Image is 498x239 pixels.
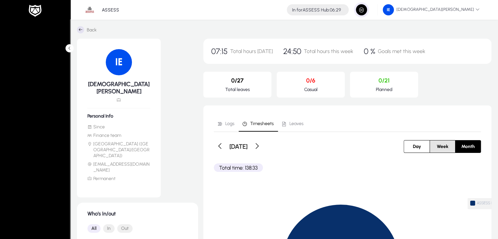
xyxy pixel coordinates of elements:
[214,116,239,132] a: Logs
[292,7,341,13] h4: ASSESS Hub
[209,77,266,84] p: 0/27
[87,222,188,235] mat-button-toggle-group: Font Style
[383,4,394,15] img: 104.png
[355,87,413,92] p: Planned
[230,143,248,150] h3: [DATE]
[250,121,274,126] span: Timesheets
[87,176,150,182] li: Permanent
[289,121,304,126] span: Leaves
[282,77,340,84] p: 0/6
[27,4,43,18] img: white-logo.png
[103,224,115,233] button: In
[211,46,228,56] span: 07:15
[455,140,481,153] button: Month
[378,48,425,54] span: Goals met this week
[87,113,150,119] h6: Personal Info
[87,81,150,95] h5: [DEMOGRAPHIC_DATA][PERSON_NAME]
[87,224,101,233] button: All
[430,140,455,153] button: Week
[77,26,97,33] a: Back
[83,4,96,16] img: 1.png
[409,140,425,153] span: Day
[292,7,303,13] span: In for
[282,87,340,92] p: Casual
[383,4,480,15] span: [DEMOGRAPHIC_DATA][PERSON_NAME]
[209,87,266,92] p: Total leaves
[329,7,330,13] span: :
[87,124,150,130] li: Since
[225,121,234,126] span: Logs
[117,224,133,233] button: Out
[304,48,353,54] span: Total hours this week
[239,116,278,132] a: Timesheets
[87,133,150,138] li: Finance team
[355,77,413,84] p: 0/21
[214,163,263,172] p: Total time: 138:33
[330,7,341,13] span: 06:29
[87,211,188,217] h1: Who's In/out
[364,46,375,56] span: 0 %
[404,140,430,153] button: Day
[87,161,150,173] li: [EMAIL_ADDRESS][DOMAIN_NAME]
[87,141,150,159] li: [GEOGRAPHIC_DATA] ([GEOGRAPHIC_DATA]/[GEOGRAPHIC_DATA])
[106,49,132,75] img: 104.png
[457,140,479,153] span: Month
[278,116,308,132] a: Leaves
[283,46,301,56] span: 24:50
[230,48,273,54] span: Total hours [DATE]
[378,4,485,16] button: [DEMOGRAPHIC_DATA][PERSON_NAME]
[433,140,452,153] span: Week
[102,7,119,13] p: ASSESS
